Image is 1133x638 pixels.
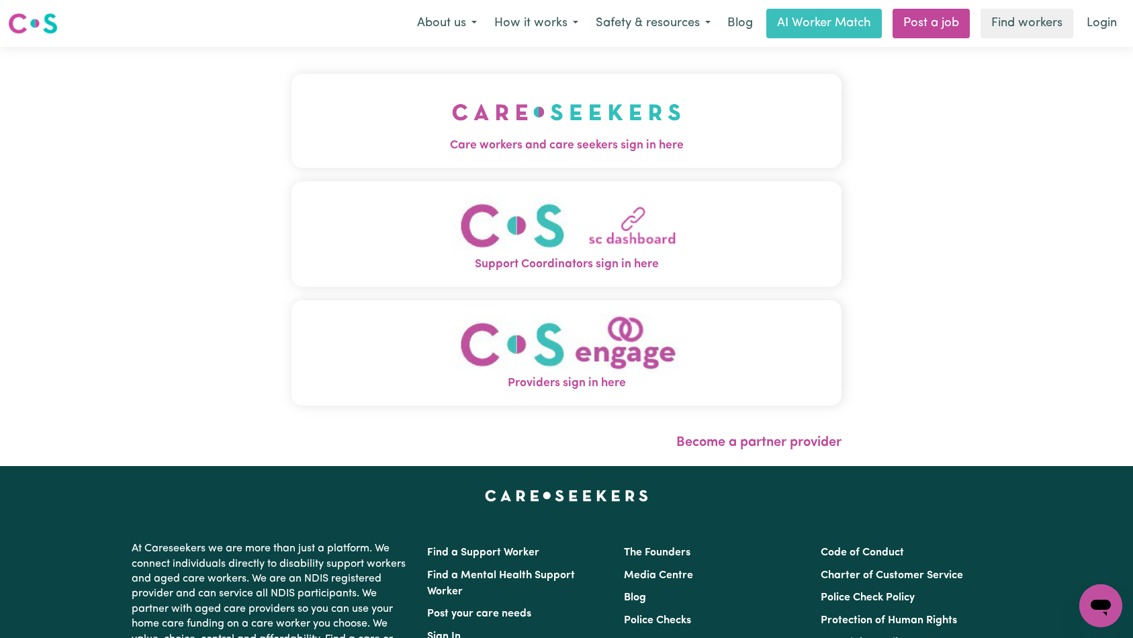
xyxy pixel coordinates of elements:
[624,547,690,558] a: The Founders
[291,181,842,287] button: Support Coordinators sign in here
[719,9,761,38] a: Blog
[624,570,693,581] a: Media Centre
[821,570,963,581] a: Charter of Customer Service
[291,300,842,406] button: Providers sign in here
[291,256,842,273] span: Support Coordinators sign in here
[427,608,531,619] a: Post your care needs
[821,547,904,558] a: Code of Conduct
[676,436,842,449] a: Become a partner provider
[427,570,575,597] a: Find a Mental Health Support Worker
[8,11,58,36] img: Careseekers logo
[291,375,842,392] span: Providers sign in here
[408,9,486,38] button: About us
[821,615,957,626] a: Protection of Human Rights
[427,547,539,558] a: Find a Support Worker
[1079,9,1125,38] a: Login
[485,490,648,501] a: Careseekers home page
[624,615,691,626] a: Police Checks
[291,137,842,154] span: Care workers and care seekers sign in here
[486,9,587,38] button: How it works
[766,9,882,38] a: AI Worker Match
[587,9,719,38] button: Safety & resources
[624,592,646,603] a: Blog
[821,592,915,603] a: Police Check Policy
[981,9,1073,38] a: Find workers
[291,74,842,168] button: Care workers and care seekers sign in here
[1079,584,1122,627] iframe: Button to launch messaging window
[8,8,58,39] a: Careseekers logo
[893,9,970,38] a: Post a job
